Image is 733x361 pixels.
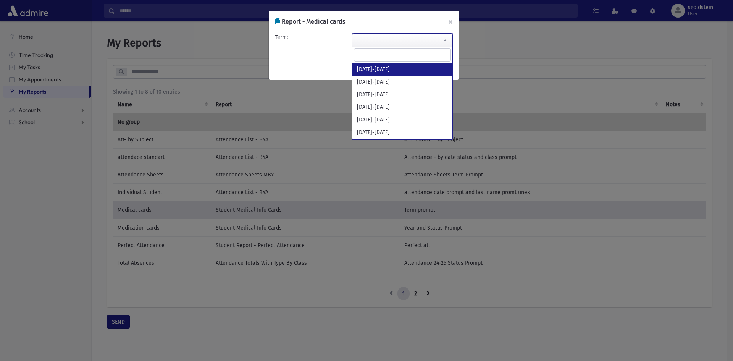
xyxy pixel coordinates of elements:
li: [DATE]-[DATE] [352,139,452,151]
li: [DATE]-[DATE] [352,113,452,126]
li: [DATE]-[DATE] [352,101,452,113]
h6: Report - Medical cards [275,17,345,26]
li: [DATE]-[DATE] [352,63,452,76]
button: × [442,11,459,32]
li: [DATE]-[DATE] [352,88,452,101]
li: [DATE]-[DATE] [352,76,452,88]
label: Term: [275,33,288,41]
li: [DATE]-[DATE] [352,126,452,139]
